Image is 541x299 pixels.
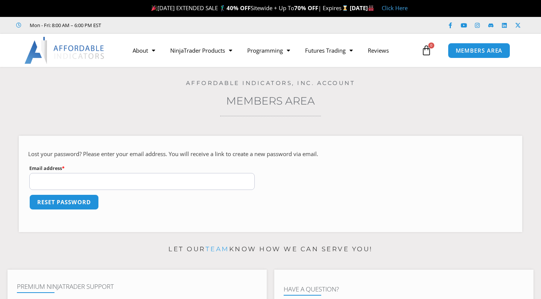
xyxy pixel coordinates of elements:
a: Members Area [226,94,315,107]
iframe: Customer reviews powered by Trustpilot [112,21,224,29]
img: 🎉 [151,5,157,11]
a: Programming [240,42,298,59]
a: Reviews [360,42,396,59]
p: Lost your password? Please enter your email address. You will receive a link to create a new pass... [28,149,513,159]
span: MEMBERS AREA [456,48,503,53]
img: ⌛ [342,5,348,11]
span: 0 [428,42,434,49]
a: About [125,42,163,59]
a: team [206,245,229,253]
a: Click Here [382,4,408,12]
strong: [DATE] [350,4,374,12]
p: Let our know how we can serve you! [8,243,533,255]
h4: Have A Question? [284,285,524,293]
strong: 70% OFF [294,4,318,12]
a: Futures Trading [298,42,360,59]
img: LogoAI | Affordable Indicators – NinjaTrader [24,37,105,64]
a: 0 [410,39,443,61]
nav: Menu [125,42,419,59]
span: [DATE] EXTENDED SALE 🏌️‍♂️ Sitewide + Up To | Expires [150,4,349,12]
a: Affordable Indicators, Inc. Account [186,79,355,87]
a: NinjaTrader Products [163,42,240,59]
strong: 40% OFF [227,4,251,12]
h4: Premium NinjaTrader Support [17,283,257,290]
label: Email address [29,164,255,173]
a: MEMBERS AREA [448,43,511,58]
img: 🏭 [368,5,374,11]
button: Reset password [29,194,99,210]
span: Mon - Fri: 8:00 AM – 6:00 PM EST [28,21,101,30]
